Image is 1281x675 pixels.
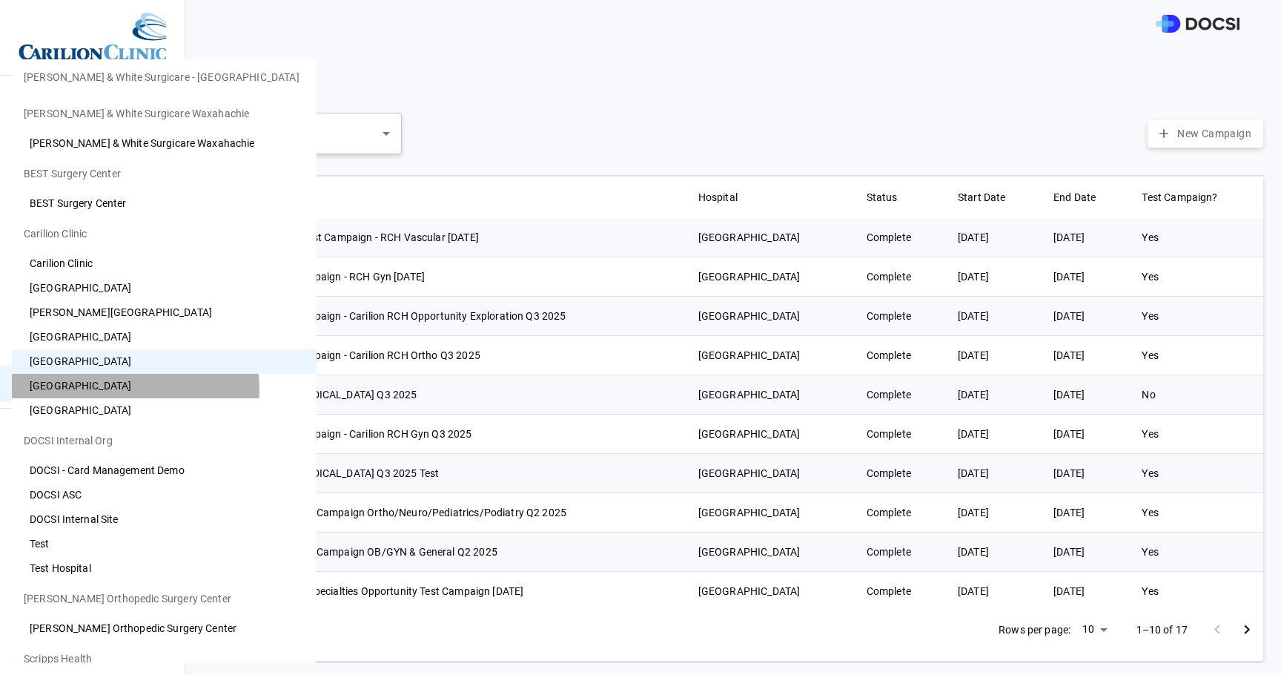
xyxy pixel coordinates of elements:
li: BEST Surgery Center [12,156,317,191]
li: DOCSI Internal Org [12,423,317,458]
li: [PERSON_NAME] & White Surgicare Waxahachie [12,96,317,131]
li: [GEOGRAPHIC_DATA] [12,398,317,423]
li: DOCSI Internal Site [12,507,317,532]
li: [PERSON_NAME] Orthopedic Surgery Center [12,581,317,616]
li: Test [12,532,317,556]
li: [GEOGRAPHIC_DATA] [12,276,317,300]
li: [GEOGRAPHIC_DATA] [12,349,317,374]
li: [PERSON_NAME] & White Surgicare Waxahachie [12,131,317,156]
li: [GEOGRAPHIC_DATA] [12,374,317,398]
li: [PERSON_NAME] Orthopedic Surgery Center [12,616,317,641]
li: [PERSON_NAME][GEOGRAPHIC_DATA] [12,300,317,325]
li: [GEOGRAPHIC_DATA] [12,325,317,349]
li: DOCSI - Card Management Demo [12,458,317,483]
li: DOCSI ASC [12,483,317,507]
li: [PERSON_NAME] & White Surgicare - [GEOGRAPHIC_DATA] [12,59,317,95]
li: Carilion Clinic [12,216,317,251]
li: Carilion Clinic [12,251,317,276]
li: Test Hospital [12,556,317,581]
li: BEST Surgery Center [12,191,317,216]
